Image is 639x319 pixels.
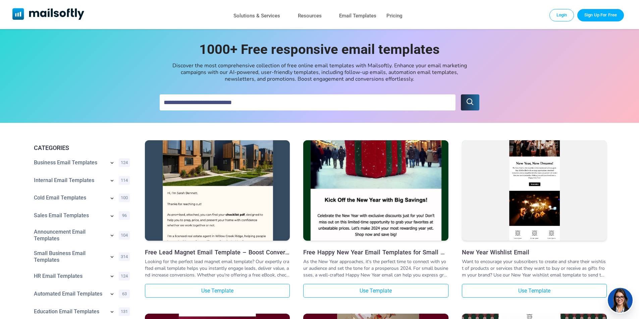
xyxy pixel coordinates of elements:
[34,250,105,263] a: Category
[303,249,448,256] h3: Free Happy New Year Email Templates for Small Businesses in 2024
[34,159,105,166] a: Category
[109,159,115,167] a: Show subcategories for Business Email Templates
[109,253,115,261] a: Show subcategories for Small Business Email Templates
[34,194,105,201] a: Category
[12,8,85,20] img: Mailsoftly Logo
[109,291,115,299] a: Show subcategories for Automated Email Templates
[145,284,290,298] a: Use Template
[109,195,115,203] a: Show subcategories for Cold Email Templates
[109,308,115,316] a: Show subcategories for Education Email Templates
[169,62,471,82] div: Discover the most comprehensive collection of free online email templates with Mailsoftly. Enhanc...
[462,284,607,298] a: Use Template
[185,42,454,57] h1: 1000+ Free responsive email templates
[109,213,115,221] a: Show subcategories for Sales Email Templates
[145,140,290,242] a: Free Lead Magnet Email Template – Boost Conversions with Engaging Emails
[462,258,607,278] div: Want to encourage your subscribers to create and share their wishlist of products or services tha...
[145,101,290,280] img: Free Lead Magnet Email Template – Boost Conversions with Engaging Emails
[34,229,105,242] a: Category
[303,249,448,256] a: Free Happy New Year Email Templates for Small Businesses in [DATE]
[339,11,376,21] a: Email Templates
[34,212,105,219] a: Category
[303,140,448,242] a: Free Happy New Year Email Templates for Small Businesses in 2024
[145,258,290,278] div: Looking for the perfect lead magnet email template? Our expertly crafted email template helps you...
[233,11,280,21] a: Solutions & Services
[298,11,322,21] a: Resources
[462,249,607,256] a: New Year Wishlist Email
[29,144,132,152] div: CATEGORIES
[145,249,290,256] a: Free Lead Magnet Email Template – Boost Conversions with Engaging Emails
[34,291,105,297] a: Category
[577,9,624,21] a: Trial
[303,284,448,298] a: Use Template
[303,258,448,278] div: As the New Year approaches, it's the perfect time to connect with your audience and set the tone ...
[462,118,607,262] img: New Year Wishlist Email
[109,273,115,281] a: Show subcategories for HR Email Templates
[34,177,105,184] a: Category
[607,288,634,313] img: agent
[549,9,574,21] a: Login
[34,273,105,280] a: Category
[109,177,115,185] a: Show subcategories for Internal Email Templates
[34,308,105,315] a: Category
[386,11,403,21] a: Pricing
[109,232,115,240] a: Show subcategories for Announcement Email Templates
[12,8,85,21] a: Mailsoftly
[462,140,607,242] a: New Year Wishlist Email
